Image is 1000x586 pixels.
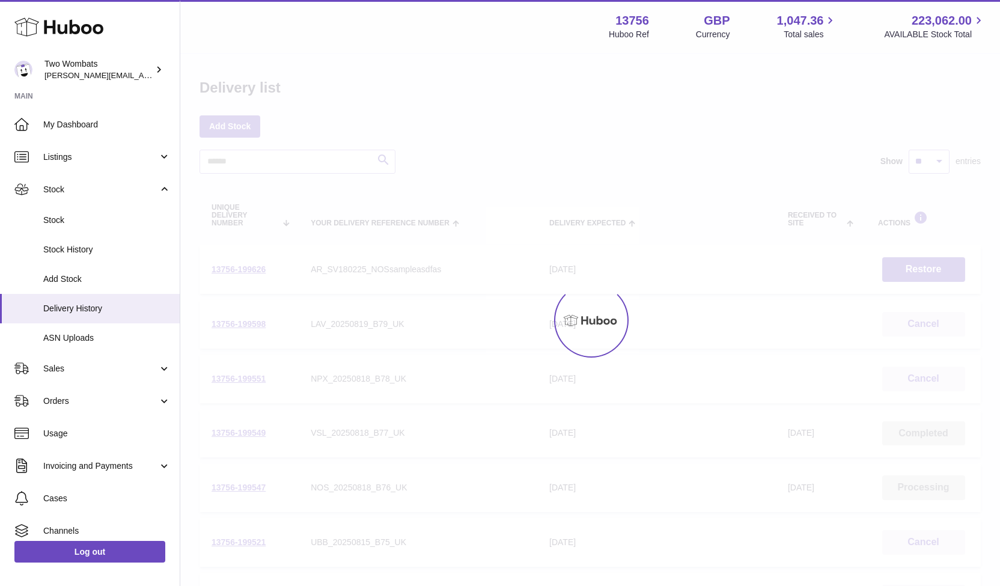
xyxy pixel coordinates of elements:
[44,58,153,81] div: Two Wombats
[43,151,158,163] span: Listings
[43,119,171,130] span: My Dashboard
[609,29,649,40] div: Huboo Ref
[43,460,158,472] span: Invoicing and Payments
[43,525,171,537] span: Channels
[43,184,158,195] span: Stock
[43,363,158,374] span: Sales
[43,273,171,285] span: Add Stock
[884,29,986,40] span: AVAILABLE Stock Total
[704,13,730,29] strong: GBP
[884,13,986,40] a: 223,062.00 AVAILABLE Stock Total
[14,541,165,563] a: Log out
[777,13,838,40] a: 1,047.36 Total sales
[14,61,32,79] img: philip.carroll@twowombats.com
[43,303,171,314] span: Delivery History
[615,13,649,29] strong: 13756
[43,215,171,226] span: Stock
[43,428,171,439] span: Usage
[43,395,158,407] span: Orders
[43,332,171,344] span: ASN Uploads
[912,13,972,29] span: 223,062.00
[44,70,305,80] span: [PERSON_NAME][EMAIL_ADDRESS][PERSON_NAME][DOMAIN_NAME]
[784,29,837,40] span: Total sales
[696,29,730,40] div: Currency
[43,244,171,255] span: Stock History
[777,13,824,29] span: 1,047.36
[43,493,171,504] span: Cases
